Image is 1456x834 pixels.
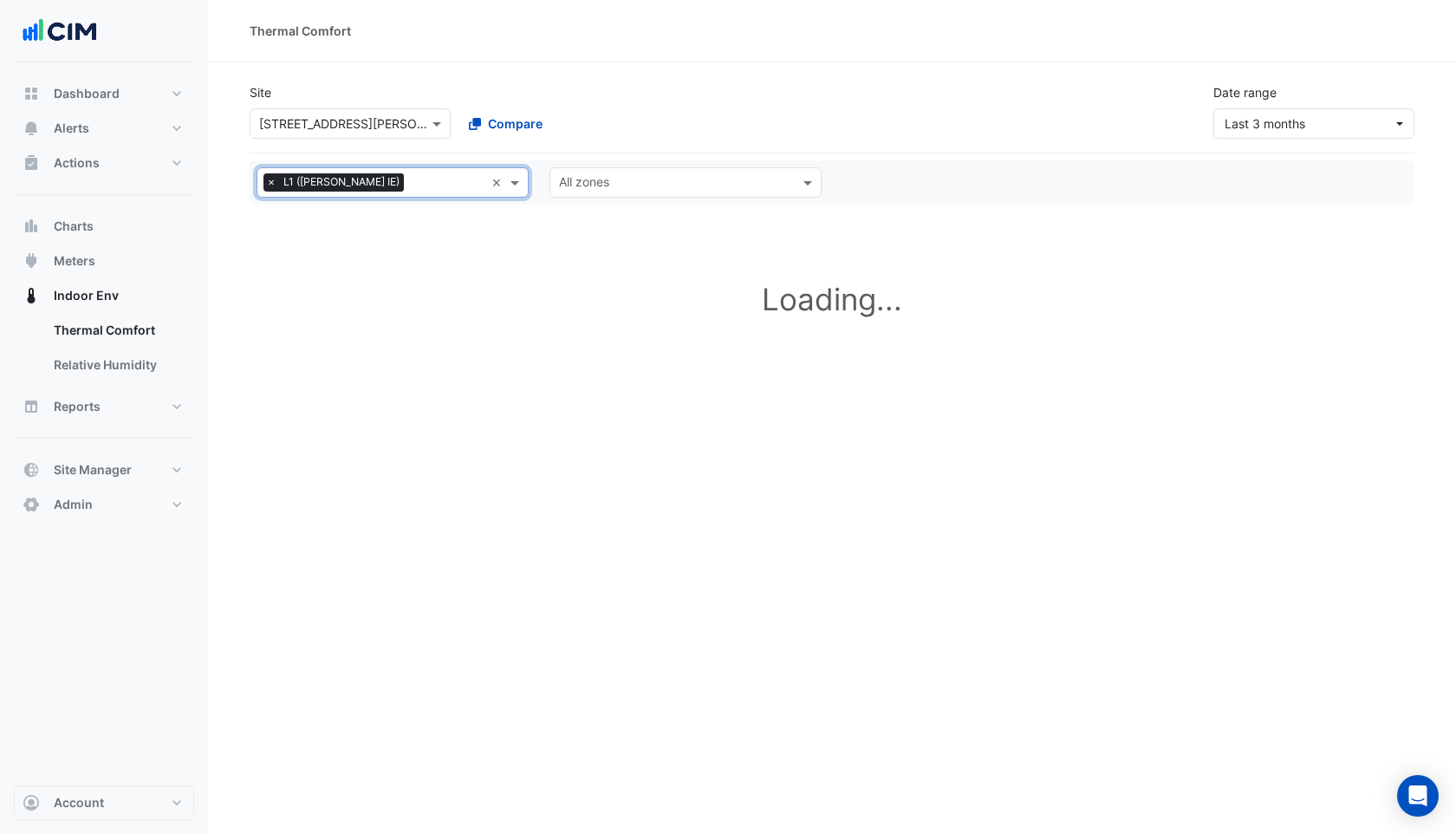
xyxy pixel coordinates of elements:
[54,154,100,172] span: Actions
[14,278,194,313] button: Indoor Env
[1213,108,1414,139] button: Last 3 months
[1397,775,1439,817] div: Open Intercom Messenger
[40,348,194,382] a: Relative Humidity
[491,173,506,192] span: Clear
[54,794,104,811] span: Account
[14,785,194,820] button: Account
[23,287,40,304] app-icon: Indoor Env
[250,22,351,40] div: Thermal Comfort
[54,461,132,479] span: Site Manager
[54,252,95,270] span: Meters
[14,313,194,389] div: Indoor Env
[1225,116,1305,131] span: 01 May 25 - 31 Jul 25
[250,83,271,101] label: Site
[23,398,40,415] app-icon: Reports
[556,173,609,195] div: All zones
[14,487,194,522] button: Admin
[23,218,40,235] app-icon: Charts
[458,108,554,139] button: Compare
[1213,83,1277,101] label: Date range
[40,313,194,348] a: Thermal Comfort
[54,120,89,137] span: Alerts
[14,453,194,487] button: Site Manager
[14,244,194,278] button: Meters
[14,209,194,244] button: Charts
[21,14,99,49] img: Company Logo
[23,85,40,102] app-icon: Dashboard
[14,111,194,146] button: Alerts
[23,120,40,137] app-icon: Alerts
[23,496,40,513] app-icon: Admin
[54,398,101,415] span: Reports
[14,146,194,180] button: Actions
[23,461,40,479] app-icon: Site Manager
[54,218,94,235] span: Charts
[23,252,40,270] app-icon: Meters
[279,173,404,191] span: L1 ([PERSON_NAME] IE)
[54,496,93,513] span: Admin
[54,287,119,304] span: Indoor Env
[54,85,120,102] span: Dashboard
[23,154,40,172] app-icon: Actions
[488,114,543,133] span: Compare
[14,76,194,111] button: Dashboard
[14,389,194,424] button: Reports
[263,173,279,191] span: ×
[250,225,1414,373] h1: Loading...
